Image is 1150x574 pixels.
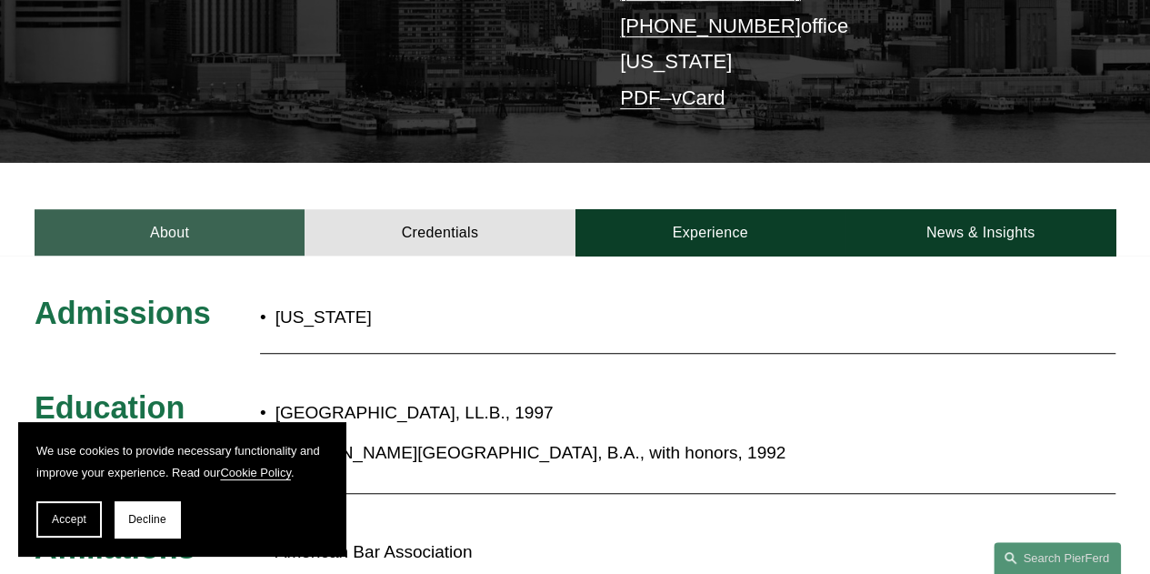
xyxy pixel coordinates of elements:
a: Credentials [305,209,575,256]
p: [PERSON_NAME][GEOGRAPHIC_DATA], B.A., with honors, 1992 [275,438,981,468]
span: Admissions [35,296,211,330]
p: [GEOGRAPHIC_DATA], LL.B., 1997 [275,398,981,428]
p: We use cookies to provide necessary functionality and improve your experience. Read our . [36,440,327,483]
a: vCard [671,86,725,109]
button: Accept [36,501,102,538]
a: About [35,209,305,256]
a: [PHONE_NUMBER] [620,15,801,37]
section: Cookie banner [18,422,345,556]
a: Search this site [994,542,1121,574]
p: American Bar Association [275,537,981,568]
a: PDF [620,86,660,109]
span: Affiliations [35,530,195,565]
a: News & Insights [845,209,1115,256]
button: Decline [115,501,180,538]
span: Accept [52,513,86,526]
span: Decline [128,513,166,526]
p: [US_STATE] [275,302,665,333]
a: Experience [575,209,845,256]
a: Cookie Policy [220,466,291,479]
span: Education [35,390,185,425]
